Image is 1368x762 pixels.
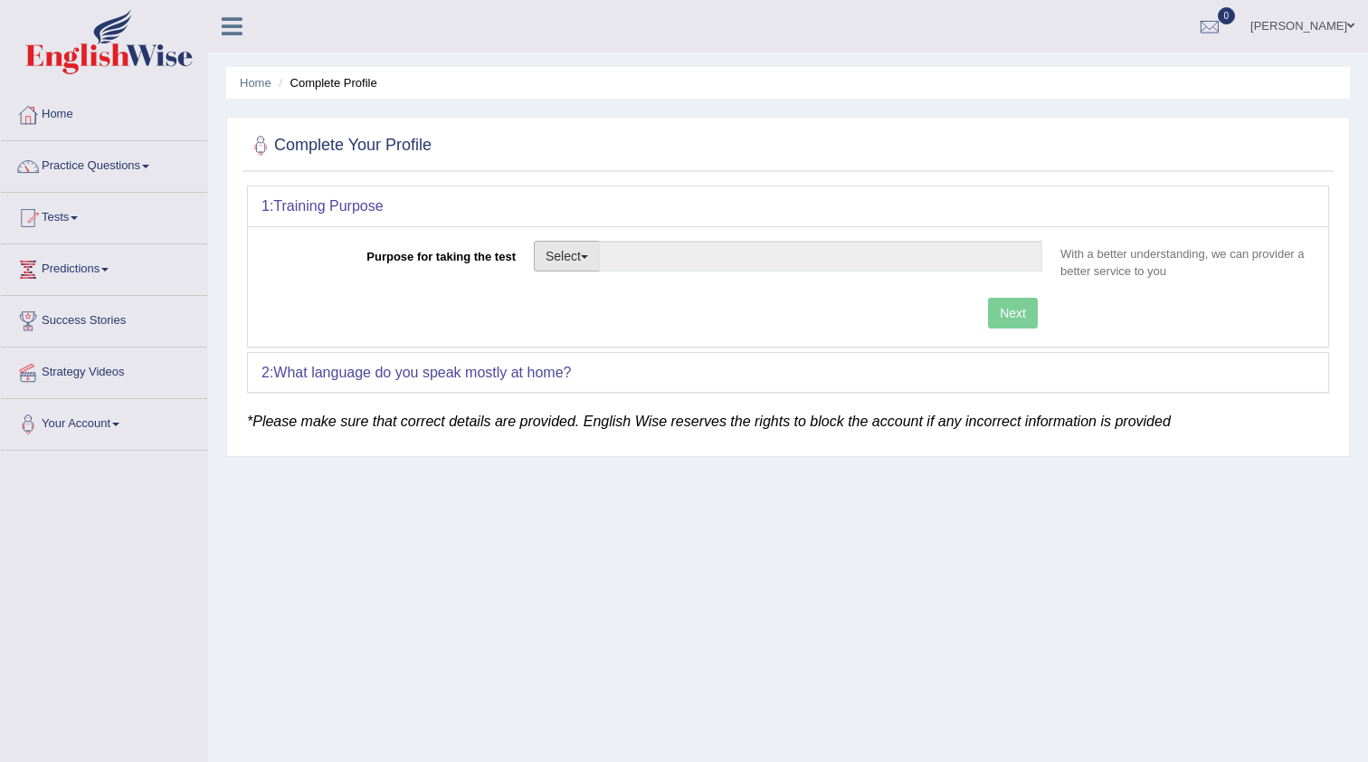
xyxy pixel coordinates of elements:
a: Home [1,90,207,135]
span: 0 [1218,7,1236,24]
a: Success Stories [1,296,207,341]
button: Select [534,241,600,271]
a: Tests [1,193,207,238]
label: Purpose for taking the test [261,241,525,265]
a: Strategy Videos [1,348,207,393]
div: 1: [248,186,1328,226]
em: *Please make sure that correct details are provided. English Wise reserves the rights to block th... [247,414,1171,429]
a: Your Account [1,399,207,444]
a: Home [240,76,271,90]
b: Training Purpose [273,198,383,214]
a: Practice Questions [1,141,207,186]
div: 2: [248,353,1328,393]
p: With a better understanding, we can provider a better service to you [1051,245,1315,280]
b: What language do you speak mostly at home? [273,365,571,380]
li: Complete Profile [274,74,376,91]
a: Predictions [1,244,207,290]
h2: Complete Your Profile [247,132,432,159]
